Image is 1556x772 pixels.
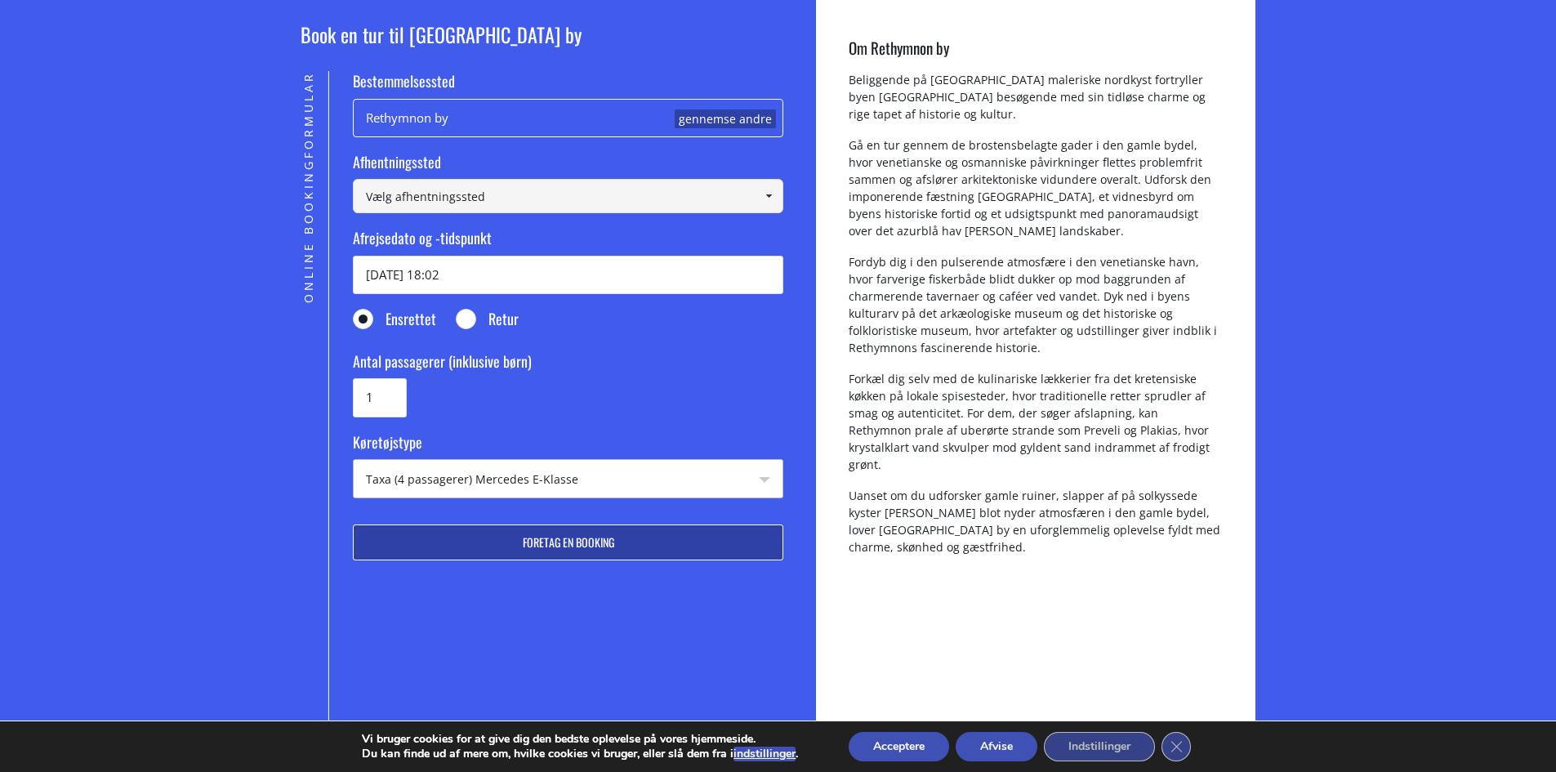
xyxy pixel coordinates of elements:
[386,308,436,329] font: Ensrettet
[523,533,614,551] font: Foretag en booking
[849,72,1206,122] font: Beliggende på [GEOGRAPHIC_DATA] maleriske nordkyst fortryller byen [GEOGRAPHIC_DATA] besøgende me...
[366,109,448,126] font: Rethymnon by
[956,732,1037,761] button: Afvise
[849,137,1211,239] font: Gå en tur gennem de brostensbelagte gader i den gamle bydel, hvor venetianske og osmanniske påvir...
[980,739,1013,754] font: Afvise
[362,731,756,747] font: Vi bruger cookies for at give dig den bedste oplevelse på vores hjemmeside.
[353,350,532,372] font: Antal passagerer (inklusive børn)
[353,524,783,560] button: Foretag en booking
[849,254,1217,355] font: Fordyb dig i den pulserende atmosfære i den venetianske havn, hvor farverige fiskerbåde blidt duk...
[301,71,316,303] font: Online bookingformular
[1161,732,1191,761] button: Luk GDPR-cookiebanner
[756,179,782,213] a: Vis alle varer
[353,431,422,453] font: Køretøjstype
[733,747,796,761] button: indstillinger
[353,151,441,172] font: Afhentningssted
[1044,732,1155,761] button: Indstillinger
[362,746,733,761] font: Du kan finde ud af mere om, hvilke cookies vi bruger, eller slå dem fra i
[1068,739,1130,754] font: Indstillinger
[675,109,776,129] a: gennemse andre
[849,36,949,59] font: Om Rethymnon by
[353,227,492,248] font: Afrejsedato og -tidspunkt
[301,20,582,49] font: Book en tur til [GEOGRAPHIC_DATA] by
[849,732,949,761] button: Acceptere
[488,308,519,329] font: Retur
[849,371,1210,472] font: Forkæl dig selv med de kulinariske lækkerier fra det kretensiske køkken på lokale spisesteder, hv...
[353,70,455,91] font: Bestemmelsessted
[679,111,772,127] font: gennemse andre
[353,179,783,213] input: Vælg afhentningssted
[873,739,925,754] font: Acceptere
[849,488,1220,555] font: Uanset om du udforsker gamle ruiner, slapper af på solkyssede kyster [PERSON_NAME] blot nyder atm...
[796,746,798,761] font: .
